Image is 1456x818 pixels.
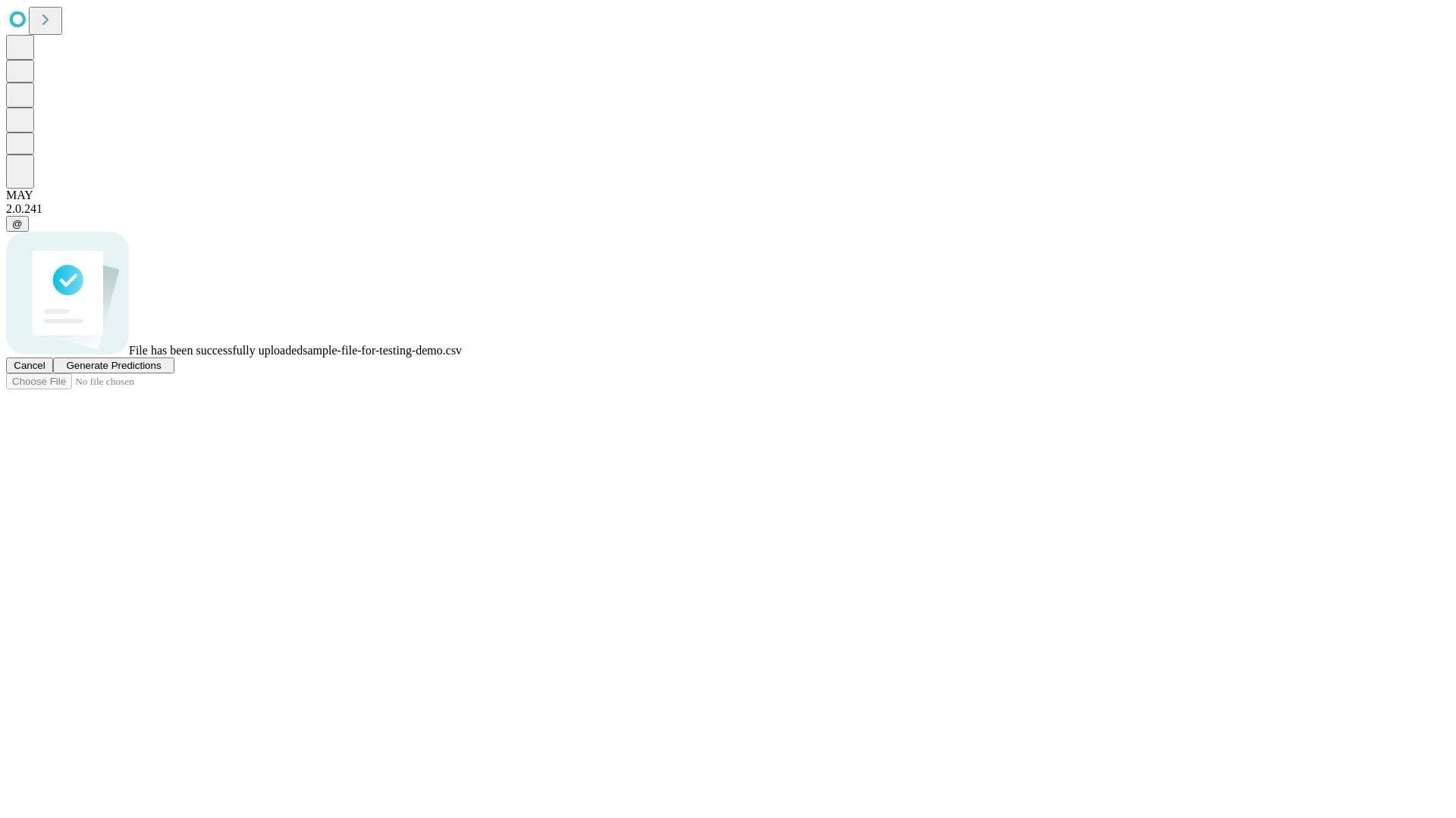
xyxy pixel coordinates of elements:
span: @ [12,218,23,229]
span: Cancel [14,360,45,371]
span: File has been successfully uploaded [129,344,303,357]
div: MAY [6,189,1450,202]
button: @ [6,216,29,232]
span: Generate Predictions [66,360,161,371]
button: Generate Predictions [53,357,174,373]
div: 2.0.241 [6,202,1450,216]
button: Cancel [6,357,53,373]
span: sample-file-for-testing-demo.csv [303,344,462,357]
